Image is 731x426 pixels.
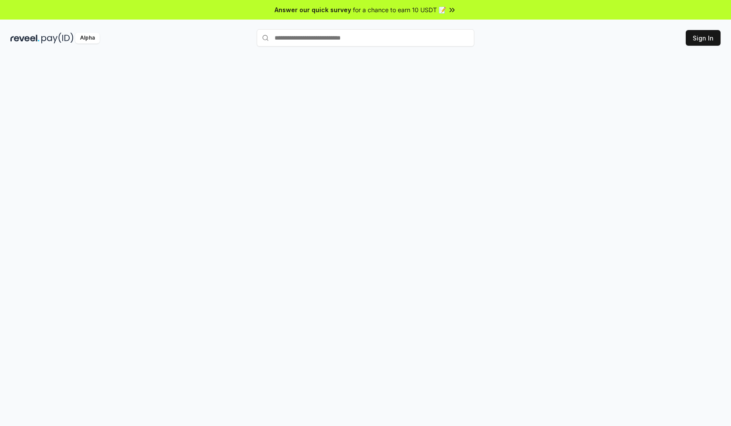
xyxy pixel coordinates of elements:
[75,33,100,44] div: Alpha
[275,5,351,14] span: Answer our quick survey
[686,30,721,46] button: Sign In
[10,33,40,44] img: reveel_dark
[353,5,446,14] span: for a chance to earn 10 USDT 📝
[41,33,74,44] img: pay_id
